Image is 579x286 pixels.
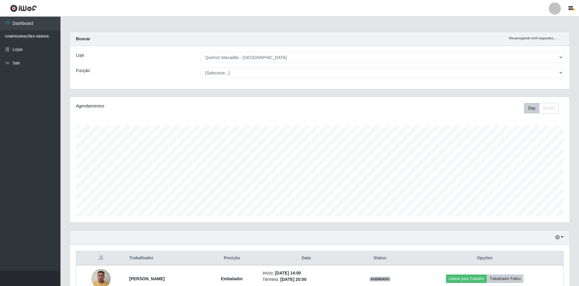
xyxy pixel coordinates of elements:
[10,5,37,12] img: CoreUI Logo
[76,52,84,58] label: Loja
[280,277,306,282] time: [DATE] 20:00
[262,276,350,283] li: Término:
[354,251,406,265] th: Status
[125,251,205,265] th: Trabalhador
[76,67,90,74] label: Função
[205,251,259,265] th: Posição
[509,36,556,40] i: Recarregando em 4 segundos...
[129,276,164,281] strong: [PERSON_NAME]
[369,277,391,281] span: AGENDADO
[524,103,539,113] button: Day
[76,36,90,41] strong: Buscar
[275,271,301,275] time: [DATE] 14:00
[446,274,487,283] button: Liberar para Trabalho
[221,276,243,281] strong: Embalador
[259,251,354,265] th: Data
[539,103,559,113] button: Month
[406,251,563,265] th: Opções
[524,103,564,113] div: Toolbar with button groups
[76,103,274,109] div: Agendamentos
[524,103,559,113] div: First group
[262,270,350,276] li: Início:
[487,274,523,283] button: Trabalhador Faltou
